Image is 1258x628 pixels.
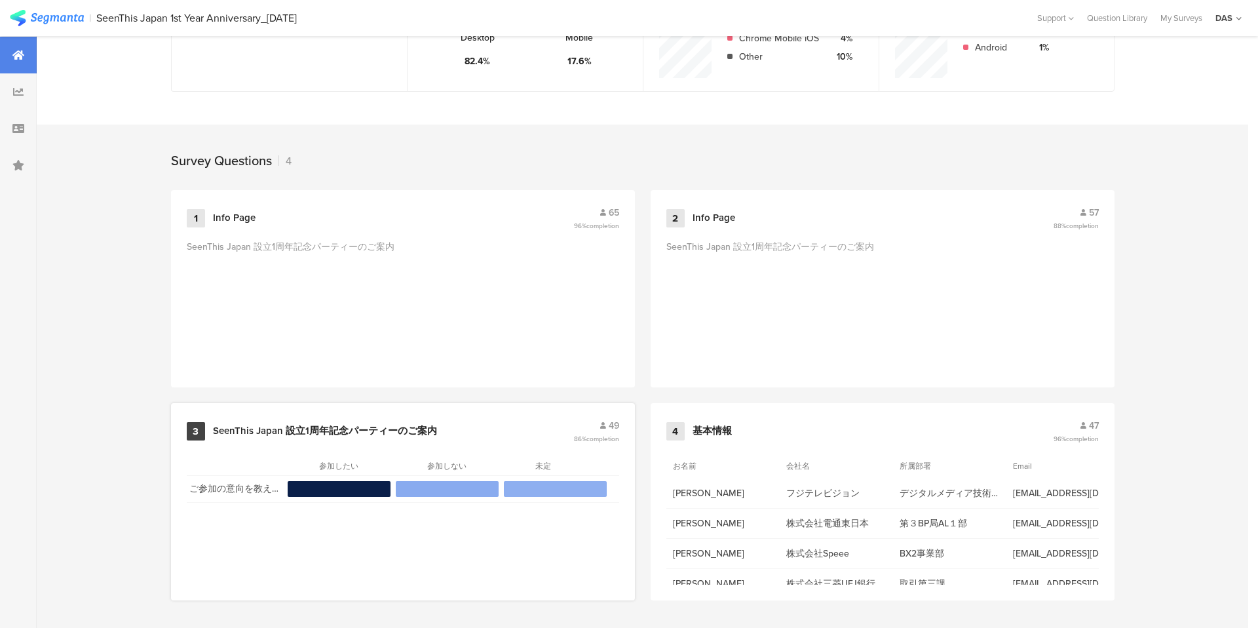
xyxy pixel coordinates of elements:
div: 2 [666,209,685,227]
div: Info Page [693,212,735,225]
span: 96% [574,221,619,231]
div: 1% [1026,41,1049,54]
div: | [89,10,91,26]
span: [PERSON_NAME] [673,517,773,530]
span: completion [586,434,619,444]
img: segmanta logo [10,10,84,26]
span: 第３BP局AL１部 [900,517,1000,530]
span: [PERSON_NAME] [673,577,773,591]
div: 4 [666,422,685,441]
span: 株式会社Speee [786,547,886,560]
span: [EMAIL_ADDRESS][DOMAIN_NAME] [1013,486,1113,500]
div: DAS [1215,12,1232,24]
div: Survey Questions [171,151,272,170]
div: SeenThis Japan 1st Year Anniversary_[DATE] [96,12,297,24]
div: 基本情報 [693,425,732,438]
span: フジテレビジョン [786,486,886,500]
div: 4 [278,153,292,168]
div: Desktop [461,31,495,45]
div: Mobile [565,31,593,45]
span: 49 [609,419,619,433]
div: Support [1037,8,1074,28]
section: 会社名 [786,460,845,472]
span: 株式会社三菱UFJ銀行 四谷支店 [786,577,886,591]
section: ご参加の意向を教えていただけますでしょうか？お忙しいところ恐れ入りますが、日程ご調整の上ぜひご参加いただけますと幸いです。 [189,481,281,497]
div: 1 [187,209,205,227]
section: 未定 [535,460,575,472]
a: Question Library [1080,12,1154,24]
div: SeenThis Japan 設立1周年記念パーティーのご案内 [187,241,394,372]
span: completion [586,221,619,231]
span: [PERSON_NAME] [673,486,773,500]
span: BX2事業部 [900,547,1000,560]
span: 88% [1054,221,1099,231]
div: 3 [187,422,205,441]
span: 47 [1089,419,1099,433]
section: お名前 [673,460,732,472]
div: 82.4% [465,54,490,68]
span: [PERSON_NAME] [673,547,773,560]
span: [EMAIL_ADDRESS][DOMAIN_NAME] [1013,517,1113,530]
div: SeenThis Japan 設立1周年記念パーティーのご案内 [666,241,874,372]
section: 参加したい [319,460,358,472]
span: [EMAIL_ADDRESS][DOMAIN_NAME] [1013,577,1113,591]
span: 57 [1089,206,1099,220]
span: デジタルメディア技術部 [900,486,1000,500]
section: 2.0% [396,481,499,497]
span: [EMAIL_ADDRESS][DOMAIN_NAME] [1013,547,1113,560]
div: 10% [829,50,852,64]
div: Other [739,50,819,64]
section: 98.0% [288,481,391,497]
a: My Surveys [1154,12,1209,24]
div: Android [975,41,1016,54]
span: 株式会社電通東日本 [786,517,886,530]
span: 65 [609,206,619,220]
section: Email [1013,460,1072,472]
div: 17.6% [567,54,592,68]
span: 取引第三課 [900,577,1000,591]
section: 0.0% [504,481,607,497]
div: SeenThis Japan 設立1周年記念パーティーのご案内 [213,425,437,438]
div: Chrome Mobile iOS [739,31,819,45]
div: 4% [829,31,852,45]
span: 86% [574,434,619,444]
span: completion [1066,434,1099,444]
section: 参加しない [427,460,467,472]
div: Info Page [213,212,256,225]
section: 所属部署 [900,460,959,472]
span: completion [1066,221,1099,231]
span: 96% [1054,434,1099,444]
